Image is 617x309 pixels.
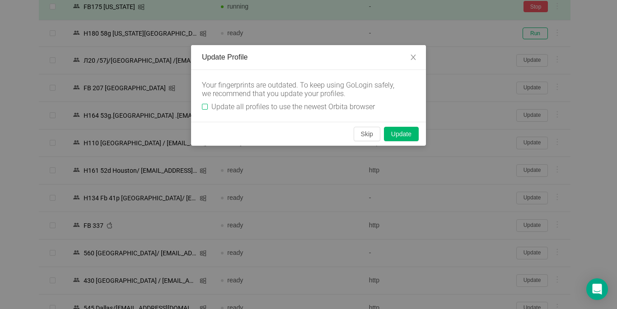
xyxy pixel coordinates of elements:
[208,102,379,111] span: Update all profiles to use the newest Orbita browser
[354,127,380,141] button: Skip
[586,278,608,300] div: Open Intercom Messenger
[410,54,417,61] i: icon: close
[202,81,401,98] div: Your fingerprints are outdated. To keep using GoLogin safely, we recommend that you update your p...
[401,45,426,70] button: Close
[384,127,419,141] button: Update
[202,52,415,62] div: Update Profile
